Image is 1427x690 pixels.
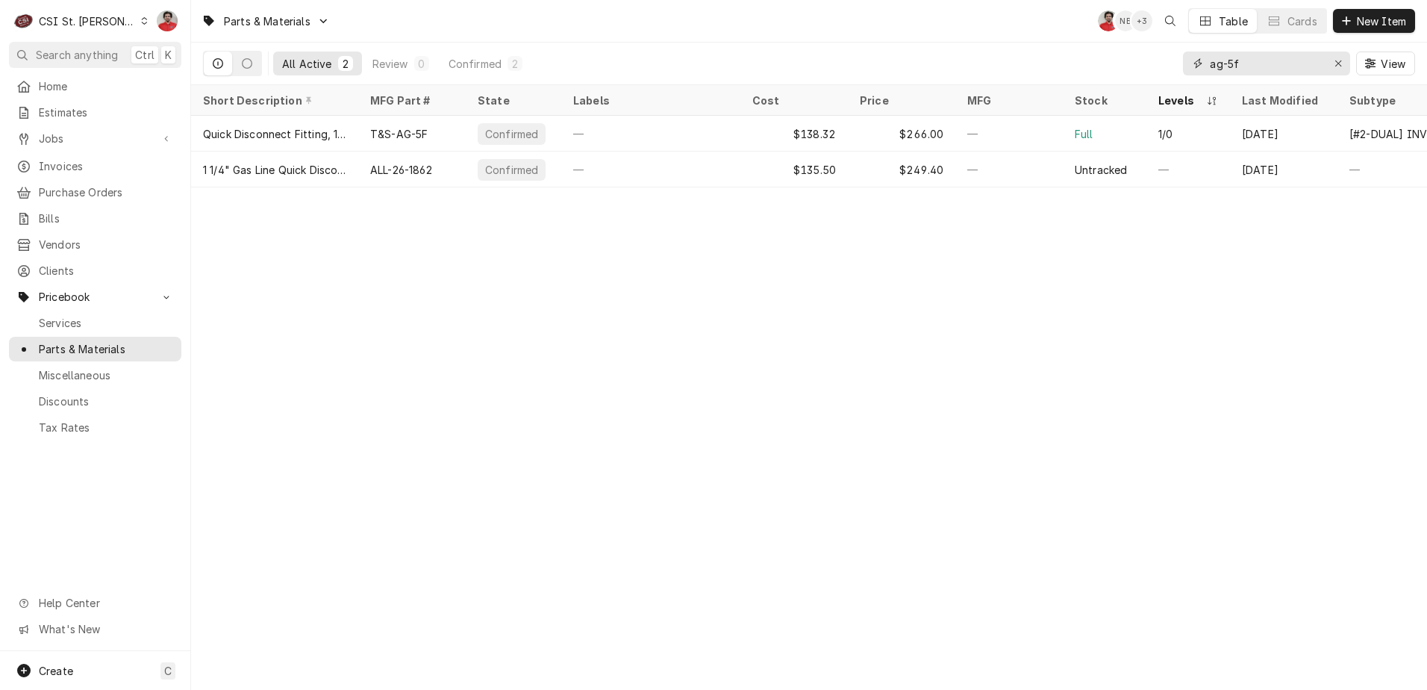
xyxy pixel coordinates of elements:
div: Nicholas Faubert's Avatar [157,10,178,31]
span: New Item [1354,13,1409,29]
div: Levels [1158,93,1203,108]
span: Estimates [39,105,174,120]
div: Confirmed [484,162,540,178]
div: Confirmed [484,126,540,142]
span: Parts & Materials [39,341,174,357]
div: Full [1075,126,1093,142]
button: New Item [1333,9,1415,33]
div: Review [372,56,408,72]
div: $249.40 [848,152,955,187]
div: $135.50 [740,152,848,187]
a: Go to What's New [9,617,181,641]
div: — [955,152,1063,187]
span: Parts & Materials [224,13,310,29]
span: Vendors [39,237,174,252]
div: — [561,152,740,187]
div: + 3 [1131,10,1152,31]
span: Miscellaneous [39,367,174,383]
div: ALL-26-1862 [370,162,432,178]
div: Last Modified [1242,93,1323,108]
span: Search anything [36,47,118,63]
span: Invoices [39,158,174,174]
div: CSI St. [PERSON_NAME] [39,13,136,29]
div: Untracked [1075,162,1127,178]
div: Stock [1075,93,1131,108]
div: Table [1219,13,1248,29]
div: All Active [282,56,332,72]
div: Confirmed [449,56,502,72]
div: $266.00 [848,116,955,152]
div: State [478,93,546,108]
input: Keyword search [1210,52,1322,75]
span: K [165,47,172,63]
a: Estimates [9,100,181,125]
div: Labels [573,93,728,108]
div: NF [1098,10,1119,31]
div: NF [157,10,178,31]
span: Discounts [39,394,174,409]
span: Jobs [39,131,152,146]
button: Erase input [1326,52,1350,75]
button: Search anythingCtrlK [9,42,181,68]
span: Bills [39,211,174,226]
button: View [1356,52,1415,75]
div: Short Description [203,93,343,108]
button: Open search [1158,9,1182,33]
a: Tax Rates [9,415,181,440]
div: Cost [752,93,833,108]
div: — [1146,152,1230,187]
div: $138.32 [740,116,848,152]
div: — [561,116,740,152]
div: [DATE] [1230,152,1337,187]
a: Clients [9,258,181,283]
div: 0 [417,56,426,72]
a: Go to Parts & Materials [196,9,336,34]
span: Purchase Orders [39,184,174,200]
a: Invoices [9,154,181,178]
a: Vendors [9,232,181,257]
div: — [955,116,1063,152]
div: CSI St. Louis's Avatar [13,10,34,31]
div: [DATE] [1230,116,1337,152]
span: Tax Rates [39,420,174,435]
a: Miscellaneous [9,363,181,388]
span: Services [39,315,174,331]
a: Go to Pricebook [9,285,181,309]
a: Home [9,74,181,99]
a: Discounts [9,389,181,414]
div: 1 1/4" Gas Line Quick Disconnect (Same As T&S-Ag-5 [203,162,346,178]
span: C [164,663,172,679]
span: Clients [39,263,174,279]
div: Cards [1287,13,1317,29]
a: Go to Jobs [9,126,181,151]
div: Price [860,93,940,108]
span: What's New [39,621,172,637]
a: Services [9,311,181,335]
a: Parts & Materials [9,337,181,361]
span: View [1378,56,1408,72]
div: C [13,10,34,31]
div: MFG Part # [370,93,451,108]
div: 1/0 [1158,126,1172,142]
div: Nicholas Faubert's Avatar [1098,10,1119,31]
a: Purchase Orders [9,180,181,205]
div: Quick Disconnect Fitting, 1-1/4" [203,126,346,142]
span: Create [39,665,73,677]
a: Go to Help Center [9,591,181,615]
span: Home [39,78,174,94]
div: NB [1115,10,1136,31]
div: 2 [341,56,350,72]
div: T&S-AG-5F [370,126,428,142]
a: Bills [9,206,181,231]
div: MFG [967,93,1048,108]
span: Pricebook [39,289,152,305]
div: Nick Badolato's Avatar [1115,10,1136,31]
span: Help Center [39,595,172,611]
div: 2 [510,56,519,72]
span: Ctrl [135,47,154,63]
